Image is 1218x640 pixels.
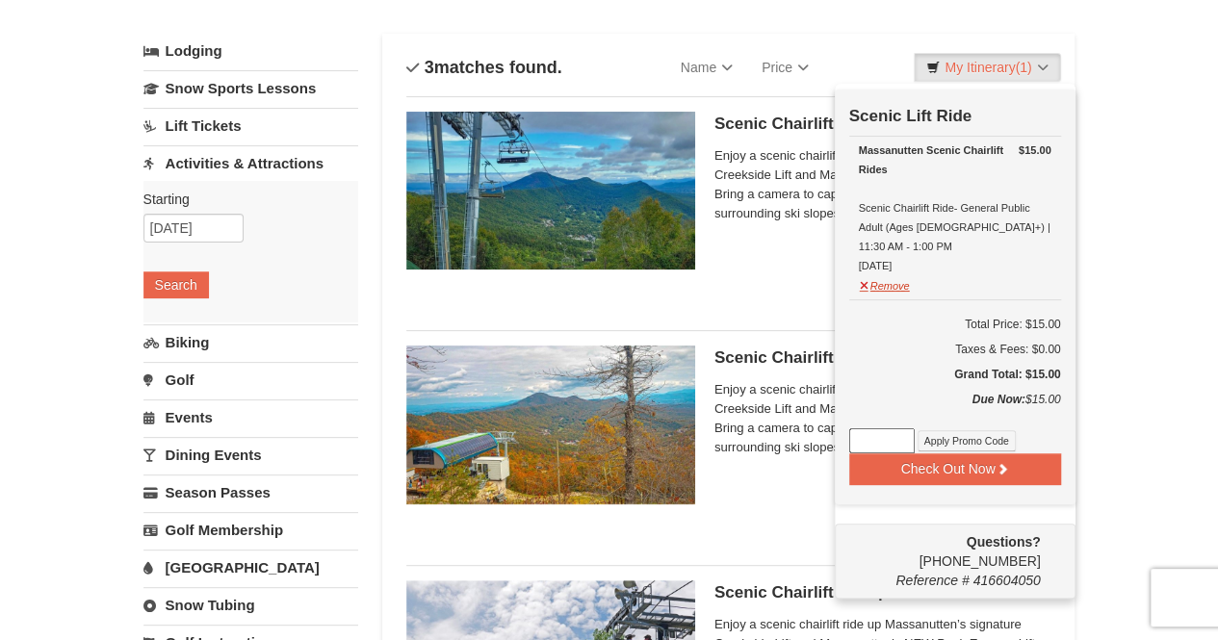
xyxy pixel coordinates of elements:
[425,58,434,77] span: 3
[1019,141,1051,160] strong: $15.00
[849,107,972,125] strong: Scenic Lift Ride
[849,390,1061,428] div: $15.00
[849,453,1061,484] button: Check Out Now
[714,348,1051,368] h5: Scenic Chairlift Ride | 11:30 AM - 1:00 PM
[143,437,358,473] a: Dining Events
[714,380,1051,457] span: Enjoy a scenic chairlift ride up Massanutten’s signature Creekside Lift and Massanutten's NEW Pea...
[666,48,747,87] a: Name
[143,324,358,360] a: Biking
[859,141,1051,179] div: Massanutten Scenic Chairlift Rides
[972,393,1024,406] strong: Due Now:
[972,573,1040,588] span: 416604050
[143,362,358,397] a: Golf
[914,53,1060,82] a: My Itinerary(1)
[895,573,969,588] span: Reference #
[406,58,562,77] h4: matches found.
[747,48,823,87] a: Price
[143,399,358,435] a: Events
[918,430,1016,451] button: Apply Promo Code
[966,534,1040,550] strong: Questions?
[143,512,358,548] a: Golf Membership
[406,112,695,269] img: 24896431-1-a2e2611b.jpg
[1015,60,1031,75] span: (1)
[849,532,1041,569] span: [PHONE_NUMBER]
[143,145,358,181] a: Activities & Attractions
[849,340,1061,359] div: Taxes & Fees: $0.00
[143,34,358,68] a: Lodging
[143,474,358,510] a: Season Passes
[849,365,1061,384] h5: Grand Total: $15.00
[143,550,358,585] a: [GEOGRAPHIC_DATA]
[143,190,344,209] label: Starting
[143,587,358,623] a: Snow Tubing
[859,141,1051,275] div: Scenic Chairlift Ride- General Public Adult (Ages [DEMOGRAPHIC_DATA]+) | 11:30 AM - 1:00 PM [DATE]
[143,271,209,298] button: Search
[143,108,358,143] a: Lift Tickets
[714,146,1051,223] span: Enjoy a scenic chairlift ride up Massanutten’s signature Creekside Lift and Massanutten's NEW Pea...
[859,271,911,295] button: Remove
[714,583,1051,602] h5: Scenic Chairlift Ride | 1:00 PM - 2:30 PM
[406,346,695,503] img: 24896431-13-a88f1aaf.jpg
[714,115,1051,134] h5: Scenic Chairlift Ride | 10:00 AM - 11:30 AM
[849,315,1061,334] h6: Total Price: $15.00
[143,70,358,106] a: Snow Sports Lessons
